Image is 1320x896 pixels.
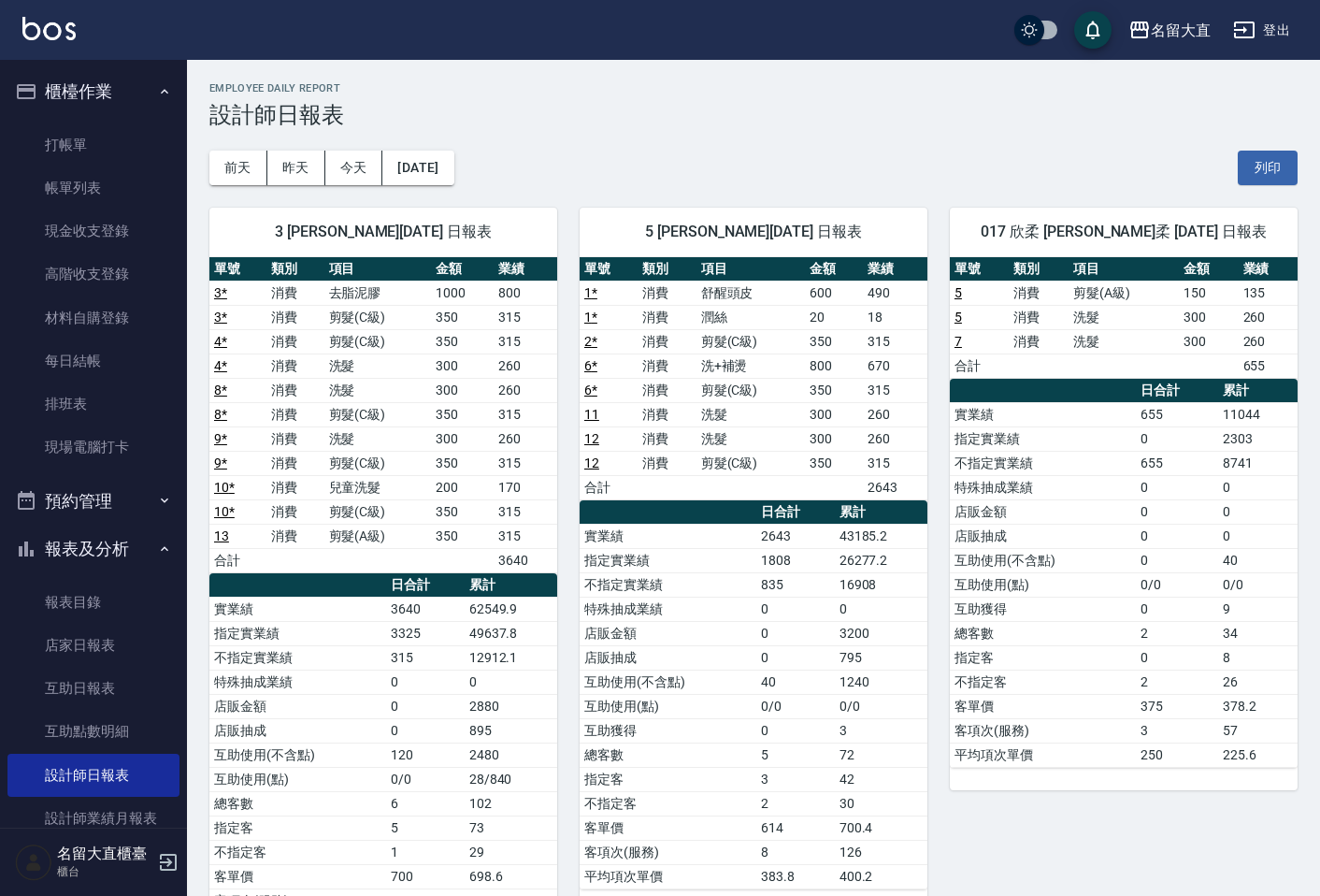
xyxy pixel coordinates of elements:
[267,151,325,185] button: 昨天
[1136,548,1218,572] td: 0
[950,645,1137,670] td: 指定客
[1218,645,1297,670] td: 8
[950,257,1298,379] table: a dense table
[756,718,834,743] td: 0
[1226,13,1298,48] button: 登出
[580,816,756,840] td: 客單價
[950,475,1137,499] td: 特殊抽成業績
[580,694,756,718] td: 互助使用(點)
[1179,257,1238,282] th: 金額
[324,402,431,426] td: 剪髮(C級)
[431,402,495,426] td: 350
[1009,281,1068,305] td: 消費
[209,743,386,767] td: 互助使用(不含點)
[580,670,756,694] td: 互助使用(不含點)
[7,426,179,469] a: 現場電腦打卡
[324,451,431,475] td: 剪髮(C級)
[863,475,927,499] td: 2643
[696,257,805,282] th: 項目
[15,844,52,881] img: Person
[696,305,805,329] td: 潤絲
[756,743,834,767] td: 5
[756,548,834,572] td: 1808
[386,573,464,598] th: 日合計
[1136,670,1218,694] td: 2
[386,767,464,791] td: 0/0
[756,864,834,889] td: 383.8
[950,451,1137,475] td: 不指定實業績
[835,500,927,525] th: 累計
[324,499,431,524] td: 剪髮(C級)
[431,426,495,451] td: 300
[756,670,834,694] td: 40
[209,791,386,816] td: 總客數
[1218,524,1297,548] td: 0
[756,524,834,548] td: 2643
[835,791,927,816] td: 30
[580,500,927,889] table: a dense table
[266,354,323,378] td: 消費
[209,597,386,621] td: 實業績
[266,281,323,305] td: 消費
[386,645,464,670] td: 315
[494,475,557,499] td: 170
[431,329,495,354] td: 350
[386,840,464,864] td: 1
[1218,379,1297,403] th: 累計
[1218,499,1297,524] td: 0
[494,426,557,451] td: 260
[7,525,179,573] button: 報表及分析
[805,451,863,475] td: 350
[209,257,557,573] table: a dense table
[494,257,557,282] th: 業績
[638,305,696,329] td: 消費
[602,223,905,241] span: 5 [PERSON_NAME][DATE] 日報表
[950,670,1137,694] td: 不指定客
[835,524,927,548] td: 43185.2
[386,791,464,816] td: 6
[638,281,696,305] td: 消費
[266,451,323,475] td: 消費
[465,743,557,767] td: 2480
[324,257,431,282] th: 項目
[386,743,464,767] td: 120
[756,500,834,525] th: 日合計
[950,572,1137,597] td: 互助使用(點)
[266,426,323,451] td: 消費
[431,281,495,305] td: 1000
[950,257,1009,282] th: 單號
[1136,426,1218,451] td: 0
[835,645,927,670] td: 795
[386,694,464,718] td: 0
[696,451,805,475] td: 剪髮(C級)
[7,383,179,426] a: 排班表
[1239,354,1298,378] td: 655
[1074,11,1112,49] button: save
[494,402,557,426] td: 315
[465,621,557,645] td: 49637.8
[972,223,1275,241] span: 017 欣柔 [PERSON_NAME]柔 [DATE] 日報表
[1136,572,1218,597] td: 0/0
[1218,402,1297,426] td: 11044
[756,816,834,840] td: 614
[1179,281,1238,305] td: 150
[1136,597,1218,621] td: 0
[431,305,495,329] td: 350
[954,310,962,325] a: 5
[1136,524,1218,548] td: 0
[1136,743,1218,767] td: 250
[22,17,76,40] img: Logo
[950,718,1137,743] td: 客項次(服務)
[638,257,696,282] th: 類別
[1009,305,1068,329] td: 消費
[1069,281,1179,305] td: 剪髮(A級)
[1151,19,1211,42] div: 名留大直
[209,767,386,791] td: 互助使用(點)
[696,329,805,354] td: 剪髮(C級)
[232,223,535,241] span: 3 [PERSON_NAME][DATE] 日報表
[1218,475,1297,499] td: 0
[580,645,756,670] td: 店販抽成
[1239,257,1298,282] th: 業績
[7,477,179,526] button: 預約管理
[835,743,927,767] td: 72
